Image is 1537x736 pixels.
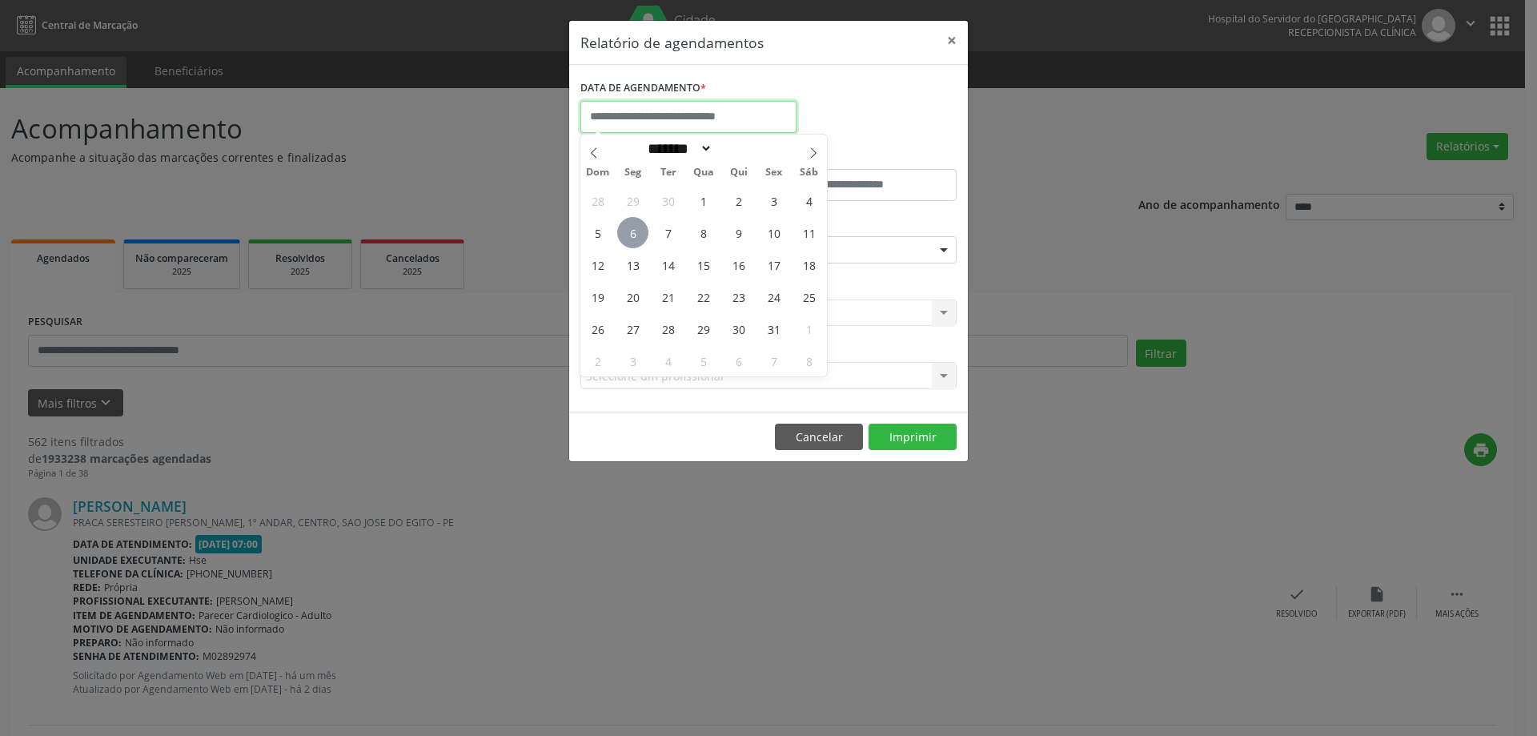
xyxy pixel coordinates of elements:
select: Month [642,140,712,157]
span: Outubro 3, 2025 [758,185,789,216]
span: Outubro 7, 2025 [652,217,684,248]
h5: Relatório de agendamentos [580,32,764,53]
span: Setembro 30, 2025 [652,185,684,216]
span: Outubro 28, 2025 [652,313,684,344]
span: Outubro 9, 2025 [723,217,754,248]
input: Year [712,140,765,157]
span: Sex [756,167,792,178]
span: Dom [580,167,616,178]
span: Outubro 22, 2025 [688,281,719,312]
span: Setembro 28, 2025 [582,185,613,216]
span: Outubro 30, 2025 [723,313,754,344]
span: Outubro 24, 2025 [758,281,789,312]
span: Outubro 23, 2025 [723,281,754,312]
span: Outubro 11, 2025 [793,217,825,248]
span: Outubro 17, 2025 [758,249,789,280]
span: Qua [686,167,721,178]
label: DATA DE AGENDAMENTO [580,76,706,101]
span: Outubro 8, 2025 [688,217,719,248]
span: Outubro 18, 2025 [793,249,825,280]
span: Outubro 12, 2025 [582,249,613,280]
span: Outubro 5, 2025 [582,217,613,248]
span: Novembro 8, 2025 [793,345,825,376]
span: Qui [721,167,756,178]
span: Outubro 31, 2025 [758,313,789,344]
span: Outubro 25, 2025 [793,281,825,312]
label: ATÉ [773,144,957,169]
span: Outubro 15, 2025 [688,249,719,280]
span: Novembro 5, 2025 [688,345,719,376]
span: Novembro 4, 2025 [652,345,684,376]
span: Ter [651,167,686,178]
button: Cancelar [775,424,863,451]
button: Close [936,21,968,60]
span: Outubro 2, 2025 [723,185,754,216]
span: Outubro 26, 2025 [582,313,613,344]
span: Outubro 19, 2025 [582,281,613,312]
span: Sáb [792,167,827,178]
span: Outubro 13, 2025 [617,249,648,280]
span: Outubro 16, 2025 [723,249,754,280]
span: Outubro 10, 2025 [758,217,789,248]
span: Novembro 6, 2025 [723,345,754,376]
span: Novembro 2, 2025 [582,345,613,376]
span: Setembro 29, 2025 [617,185,648,216]
span: Novembro 1, 2025 [793,313,825,344]
span: Outubro 1, 2025 [688,185,719,216]
span: Outubro 4, 2025 [793,185,825,216]
span: Outubro 29, 2025 [688,313,719,344]
span: Novembro 3, 2025 [617,345,648,376]
button: Imprimir [869,424,957,451]
span: Seg [616,167,651,178]
span: Outubro 27, 2025 [617,313,648,344]
span: Outubro 6, 2025 [617,217,648,248]
span: Outubro 14, 2025 [652,249,684,280]
span: Novembro 7, 2025 [758,345,789,376]
span: Outubro 20, 2025 [617,281,648,312]
span: Outubro 21, 2025 [652,281,684,312]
